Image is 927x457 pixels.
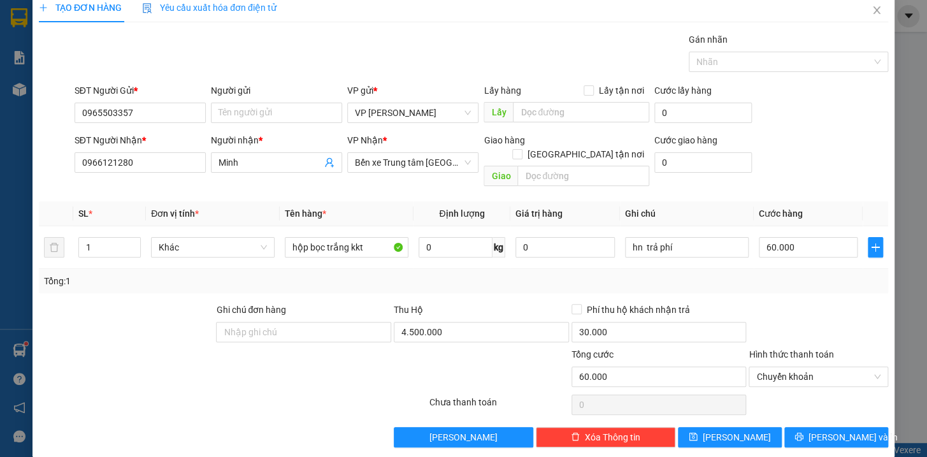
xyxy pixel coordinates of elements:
[484,102,513,122] span: Lấy
[347,83,478,98] div: VP gửi
[44,274,359,288] div: Tổng: 1
[625,237,749,258] input: Ghi Chú
[211,83,342,98] div: Người gửi
[808,430,898,444] span: [PERSON_NAME] và In
[515,208,563,219] span: Giá trị hàng
[536,427,675,447] button: deleteXóa Thông tin
[355,153,471,172] span: Bến xe Trung tâm Lào Cai
[654,103,752,123] input: Cước lấy hàng
[142,3,152,13] img: icon
[324,157,334,168] span: user-add
[394,305,423,315] span: Thu Hộ
[67,74,235,162] h1: Giao dọc đường
[347,135,383,145] span: VP Nhận
[429,430,498,444] span: [PERSON_NAME]
[689,432,698,442] span: save
[678,427,782,447] button: save[PERSON_NAME]
[285,208,326,219] span: Tên hàng
[216,305,286,315] label: Ghi chú đơn hàng
[285,237,408,258] input: VD: Bàn, Ghế
[170,10,308,31] b: [DOMAIN_NAME]
[654,135,717,145] label: Cước giao hàng
[868,242,882,252] span: plus
[749,349,833,359] label: Hình thức thanh toán
[44,237,64,258] button: delete
[439,208,484,219] span: Định lượng
[7,10,71,74] img: logo.jpg
[513,102,649,122] input: Dọc đường
[216,322,391,342] input: Ghi chú đơn hàng
[594,83,649,98] span: Lấy tận nơi
[78,208,89,219] span: SL
[355,103,471,122] span: VP Gia Lâm
[77,30,155,51] b: Sao Việt
[159,238,267,257] span: Khác
[620,201,754,226] th: Ghi chú
[75,83,206,98] div: SĐT Người Gửi
[872,5,882,15] span: close
[151,208,199,219] span: Đơn vị tính
[585,430,640,444] span: Xóa Thông tin
[654,152,752,173] input: Cước giao hàng
[571,432,580,442] span: delete
[522,147,649,161] span: [GEOGRAPHIC_DATA] tận nơi
[484,135,524,145] span: Giao hàng
[582,303,695,317] span: Phí thu hộ khách nhận trả
[39,3,122,13] span: TẠO ĐƠN HÀNG
[492,237,505,258] span: kg
[571,349,614,359] span: Tổng cước
[756,367,880,386] span: Chuyển khoản
[784,427,888,447] button: printer[PERSON_NAME] và In
[142,3,277,13] span: Yêu cầu xuất hóa đơn điện tử
[759,208,803,219] span: Cước hàng
[868,237,883,258] button: plus
[654,85,712,96] label: Cước lấy hàng
[515,237,615,258] input: 0
[394,427,533,447] button: [PERSON_NAME]
[517,166,649,186] input: Dọc đường
[7,74,103,95] h2: APB228LS
[794,432,803,442] span: printer
[39,3,48,12] span: plus
[484,166,517,186] span: Giao
[75,133,206,147] div: SĐT Người Nhận
[689,34,728,45] label: Gán nhãn
[703,430,771,444] span: [PERSON_NAME]
[428,395,570,417] div: Chưa thanh toán
[484,85,521,96] span: Lấy hàng
[211,133,342,147] div: Người nhận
